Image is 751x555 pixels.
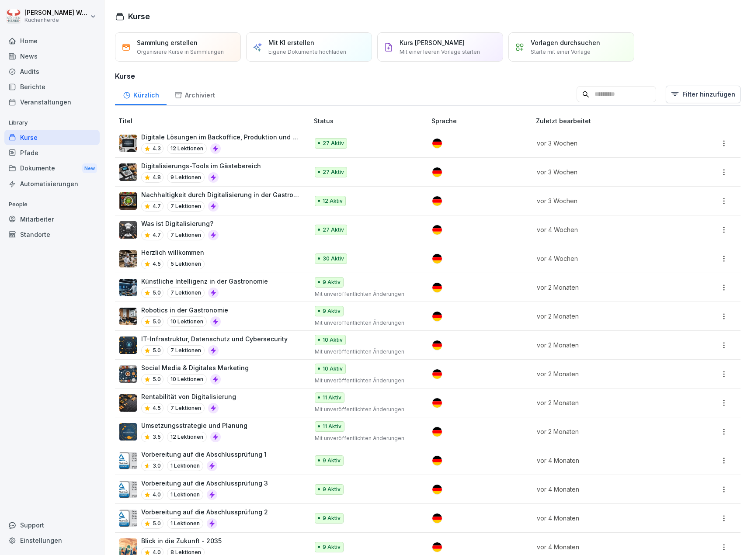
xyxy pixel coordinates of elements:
img: s58p4tk7j65zrcqyl2up43sg.png [119,394,137,412]
p: 12 Aktiv [323,197,343,205]
p: Vorbereitung auf die Abschlussprüfung 2 [141,507,268,517]
p: 12 Lektionen [167,432,207,442]
p: Library [4,116,100,130]
div: Veranstaltungen [4,94,100,110]
p: 5 Lektionen [167,259,205,269]
p: Mit unveröffentlichten Änderungen [315,377,417,385]
p: 5.0 [153,375,161,383]
img: de.svg [432,283,442,292]
button: Filter hinzufügen [666,86,741,103]
p: 9 Aktiv [323,486,341,493]
p: vor 3 Wochen [537,196,678,205]
div: Audits [4,64,100,79]
div: Dokumente [4,160,100,177]
p: 4.3 [153,145,161,153]
div: Berichte [4,79,100,94]
p: Herzlich willkommen [141,248,205,257]
p: Küchenherde [24,17,88,23]
p: Vorbereitung auf die Abschlussprüfung 3 [141,479,268,488]
img: de.svg [432,196,442,206]
p: Umsetzungsstrategie und Planung [141,421,247,430]
p: Blick in die Zukunft - 2035 [141,536,222,545]
p: Vorlagen durchsuchen [531,38,600,47]
p: Sammlung erstellen [137,38,198,47]
p: Mit unveröffentlichten Änderungen [315,319,417,327]
p: vor 4 Monaten [537,542,678,552]
p: Titel [118,116,310,125]
p: 7 Lektionen [167,403,205,413]
p: Sprache [431,116,532,125]
img: u5o6hwt2vfcozzv2rxj2ipth.png [119,163,137,181]
p: Kurs [PERSON_NAME] [400,38,465,47]
p: 10 Aktiv [323,365,343,373]
a: News [4,49,100,64]
div: Kürzlich [115,83,167,105]
p: 1 Lektionen [167,461,203,471]
img: fmbjcirjdenghiishzs6d9k0.png [119,423,137,441]
img: de.svg [432,542,442,552]
p: 7 Lektionen [167,201,205,212]
p: Nachhaltigkeit durch Digitalisierung in der Gastronomie [141,190,300,199]
p: 27 Aktiv [323,139,344,147]
p: vor 4 Monaten [537,456,678,465]
p: Starte mit einer Vorlage [531,48,591,56]
p: IT-Infrastruktur, Datenschutz und Cybersecurity [141,334,288,343]
p: 4.5 [153,260,161,268]
p: Status [314,116,428,125]
h3: Kurse [115,71,741,81]
p: vor 2 Monaten [537,340,678,350]
a: Kurse [4,130,100,145]
p: 27 Aktiv [323,168,344,176]
img: de.svg [432,225,442,235]
div: New [82,163,97,173]
p: Organisiere Kurse in Sammlungen [137,48,224,56]
img: de.svg [432,398,442,408]
p: Robotics in der Gastronomie [141,305,228,315]
a: Standorte [4,227,100,242]
p: 27 Aktiv [323,226,344,234]
p: 4.7 [153,231,161,239]
p: 30 Aktiv [323,255,344,263]
p: 1 Lektionen [167,518,203,529]
div: Automatisierungen [4,176,100,191]
img: de.svg [432,427,442,437]
p: vor 2 Monaten [537,283,678,292]
p: 5.0 [153,347,161,354]
p: Mit unveröffentlichten Änderungen [315,290,417,298]
p: Mit unveröffentlichten Änderungen [315,348,417,356]
p: 4.8 [153,173,161,181]
img: ivkgprbnrw7vv10q8ezsqqeo.png [119,279,137,296]
p: 7 Lektionen [167,230,205,240]
p: 10 Aktiv [323,336,343,344]
p: 10 Lektionen [167,374,207,385]
p: 7 Lektionen [167,288,205,298]
div: Archiviert [167,83,223,105]
p: 4.7 [153,202,161,210]
h1: Kurse [128,10,150,22]
a: Home [4,33,100,49]
img: b4v4bxp9jqg7hrh1pj61uj98.png [119,192,137,210]
p: vor 2 Monaten [537,312,678,321]
p: 9 Lektionen [167,172,205,183]
p: 9 Aktiv [323,457,341,465]
p: 11 Aktiv [323,394,341,402]
p: vor 3 Wochen [537,139,678,148]
img: f6jfeywlzi46z76yezuzl69o.png [119,250,137,267]
div: Pfade [4,145,100,160]
p: vor 2 Monaten [537,398,678,407]
p: 10 Lektionen [167,316,207,327]
img: de.svg [432,254,442,264]
p: 9 Aktiv [323,278,341,286]
p: vor 4 Monaten [537,513,678,523]
img: y5x905sgboivdubjhbpi2xxs.png [119,221,137,239]
img: de.svg [432,312,442,321]
p: 3.5 [153,433,161,441]
p: vor 4 Monaten [537,485,678,494]
p: Mit einer leeren Vorlage starten [400,48,480,56]
img: f56tjaoqzv3sbdd4hjqdf53s.png [119,336,137,354]
div: Mitarbeiter [4,212,100,227]
div: Support [4,517,100,533]
img: de.svg [432,167,442,177]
